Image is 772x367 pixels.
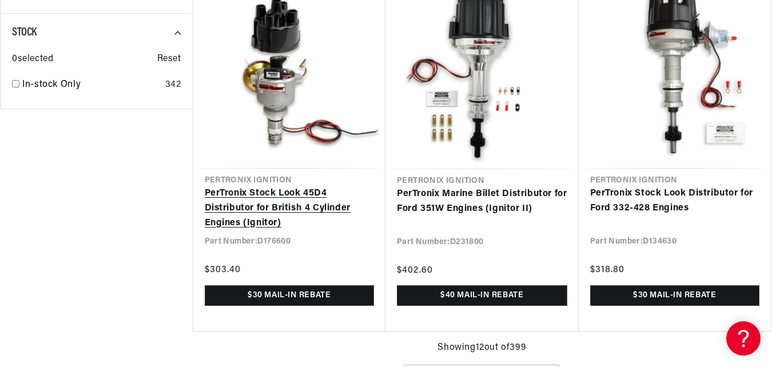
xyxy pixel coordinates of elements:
[205,186,375,230] a: PerTronix Stock Look 45D4 Distributor for British 4 Cylinder Engines (Ignitor)
[12,52,53,67] span: 0 selected
[22,78,161,93] a: In-stock Only
[157,52,181,67] span: Reset
[165,78,181,93] div: 342
[590,186,760,216] a: PerTronix Stock Look Distributor for Ford 332-428 Engines
[12,27,37,38] span: Stock
[397,187,567,216] a: PerTronix Marine Billet Distributor for Ford 351W Engines (Ignitor II)
[437,341,526,356] span: Showing 12 out of 399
